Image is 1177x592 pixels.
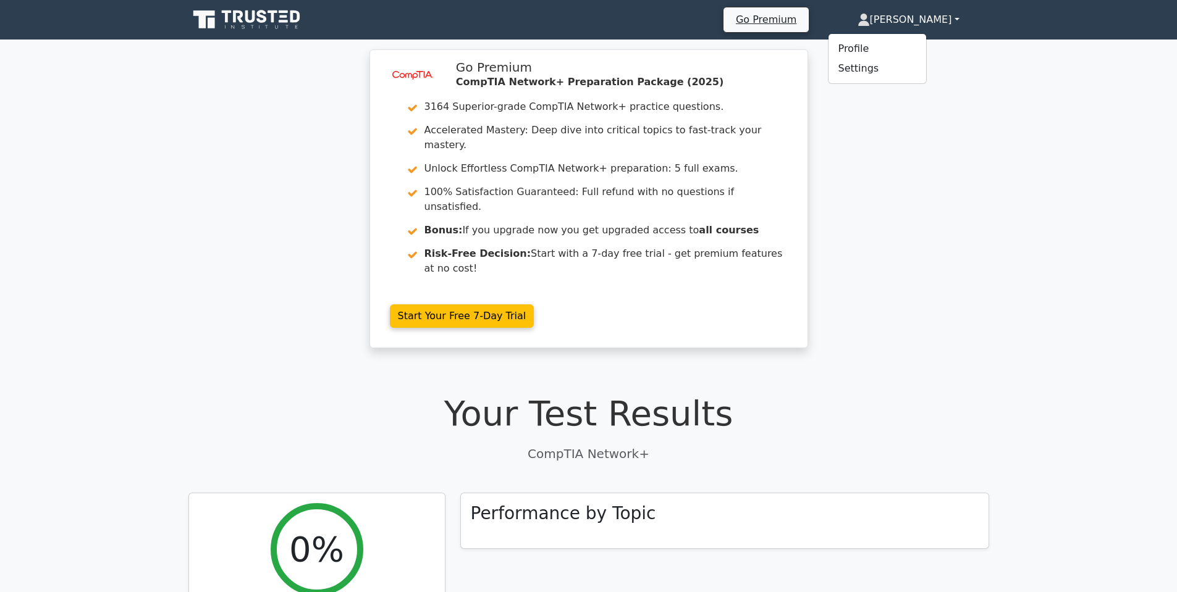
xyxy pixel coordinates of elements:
[828,33,927,84] ul: [PERSON_NAME]
[188,393,989,434] h1: Your Test Results
[390,304,534,328] a: Start Your Free 7-Day Trial
[828,7,989,32] a: [PERSON_NAME]
[829,59,926,78] a: Settings
[188,444,989,463] p: CompTIA Network+
[471,503,656,524] h3: Performance by Topic
[728,11,804,28] a: Go Premium
[289,528,344,570] h2: 0%
[829,39,926,59] a: Profile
